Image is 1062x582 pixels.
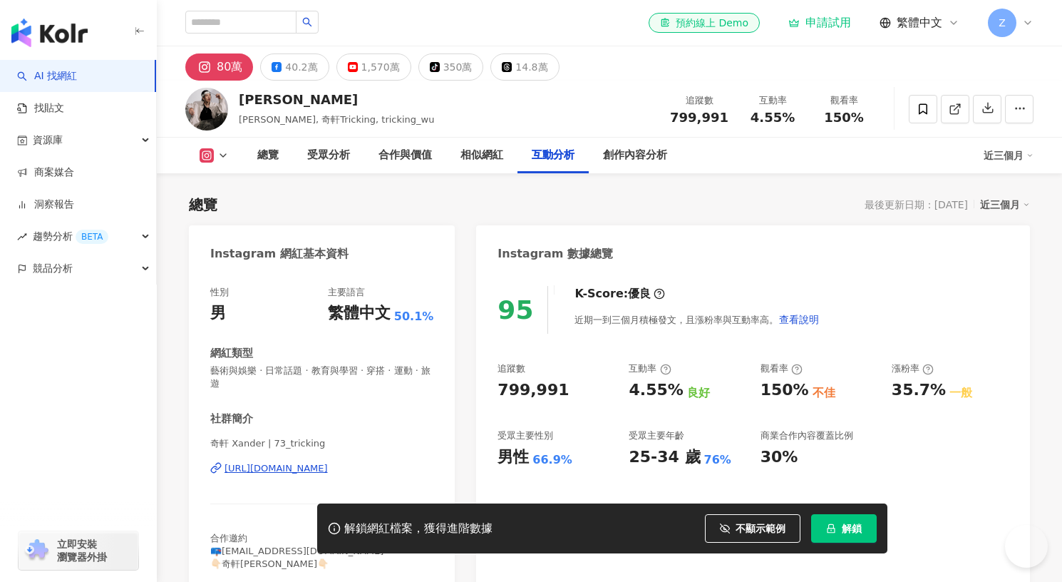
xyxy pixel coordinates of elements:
[984,144,1033,167] div: 近三個月
[788,16,851,30] a: 申請試用
[336,53,411,81] button: 1,570萬
[670,93,728,108] div: 追蹤數
[33,220,108,252] span: 趨勢分析
[865,199,968,210] div: 最後更新日期：[DATE]
[443,57,473,77] div: 350萬
[705,514,800,543] button: 不顯示範例
[779,314,819,325] span: 查看說明
[490,53,559,81] button: 14.8萬
[892,379,946,402] div: 35.7%
[19,531,138,570] a: chrome extension立即安裝 瀏覽器外掛
[660,16,748,30] div: 預約線上 Demo
[260,53,329,81] button: 40.2萬
[17,165,74,180] a: 商案媒合
[761,429,853,442] div: 商業合作內容覆蓋比例
[23,539,51,562] img: chrome extension
[189,195,217,215] div: 總覽
[736,523,785,534] span: 不顯示範例
[826,524,836,533] span: lock
[210,462,433,475] a: [URL][DOMAIN_NAME]
[949,385,972,401] div: 一般
[628,286,651,302] div: 優良
[892,362,934,375] div: 漲粉率
[498,295,533,325] div: 95
[460,147,503,164] div: 相似網紅
[629,379,683,402] div: 4.55%
[897,15,942,31] span: 繁體中文
[344,521,493,536] div: 解鎖網紅檔案，獲得進階數據
[33,124,63,156] span: 資源庫
[778,305,820,334] button: 查看說明
[813,385,835,401] div: 不佳
[225,462,328,475] div: [URL][DOMAIN_NAME]
[210,364,433,390] span: 藝術與娛樂 · 日常話題 · 教育與學習 · 穿搭 · 運動 · 旅遊
[17,232,27,242] span: rise
[761,379,809,402] div: 150%
[307,147,350,164] div: 受眾分析
[210,346,253,361] div: 網紅類型
[761,446,798,469] div: 30%
[328,302,391,325] div: 繁體中文
[574,286,665,302] div: K-Score :
[33,252,73,285] span: 競品分析
[751,111,795,125] span: 4.55%
[498,446,529,469] div: 男性
[629,446,700,469] div: 25-34 歲
[185,53,253,81] button: 80萬
[687,385,710,401] div: 良好
[532,452,572,468] div: 66.9%
[257,147,279,164] div: 總覽
[11,19,88,47] img: logo
[328,286,365,299] div: 主要語言
[217,57,242,77] div: 80萬
[17,198,74,212] a: 洞察報告
[704,452,731,468] div: 76%
[17,69,77,83] a: searchAI 找網紅
[302,17,312,27] span: search
[980,195,1030,214] div: 近三個月
[811,514,877,543] button: 解鎖
[498,246,613,262] div: Instagram 數據總覽
[746,93,800,108] div: 互動率
[210,246,349,262] div: Instagram 網紅基本資料
[185,88,228,131] img: KOL Avatar
[210,286,229,299] div: 性別
[629,362,671,375] div: 互動率
[57,538,107,563] span: 立即安裝 瀏覽器外掛
[239,91,435,108] div: [PERSON_NAME]
[498,429,553,442] div: 受眾主要性別
[17,101,64,116] a: 找貼文
[210,302,226,325] div: 男
[670,110,728,125] span: 799,991
[824,111,864,125] span: 150%
[210,412,253,427] div: 社群簡介
[817,93,871,108] div: 觀看率
[285,57,317,77] div: 40.2萬
[394,309,434,325] span: 50.1%
[361,57,400,77] div: 1,570萬
[574,305,820,334] div: 近期一到三個月積極發文，且漲粉率與互動率高。
[842,523,862,534] span: 解鎖
[649,13,760,33] a: 預約線上 Demo
[498,379,569,402] div: 799,991
[629,429,684,442] div: 受眾主要年齡
[210,437,433,450] span: 奇軒 Xander | 73_tricking
[515,57,547,77] div: 14.8萬
[378,147,432,164] div: 合作與價值
[761,362,803,375] div: 觀看率
[239,114,435,125] span: [PERSON_NAME], 奇軒Tricking, tricking_wu
[999,15,1006,31] span: Z
[532,147,574,164] div: 互動分析
[498,362,525,375] div: 追蹤數
[418,53,484,81] button: 350萬
[603,147,667,164] div: 創作內容分析
[76,230,108,244] div: BETA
